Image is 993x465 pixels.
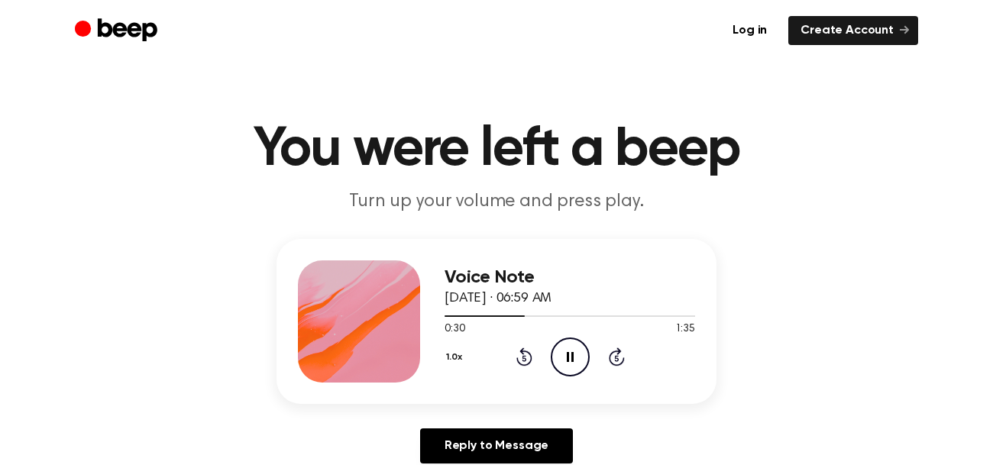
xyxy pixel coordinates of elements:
h1: You were left a beep [105,122,888,177]
span: 0:30 [445,321,464,337]
a: Create Account [788,16,918,45]
a: Beep [75,16,161,46]
a: Reply to Message [420,428,573,463]
button: 1.0x [445,344,468,370]
p: Turn up your volume and press play. [203,189,790,215]
span: 1:35 [675,321,695,337]
a: Log in [720,16,779,45]
span: [DATE] · 06:59 AM [445,292,551,305]
h3: Voice Note [445,267,695,288]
